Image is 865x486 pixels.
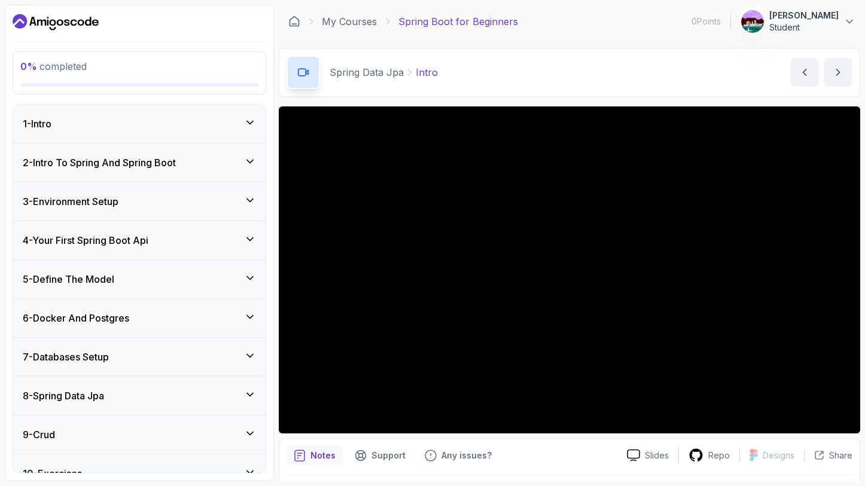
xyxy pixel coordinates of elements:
p: Repo [708,450,730,461]
button: 5-Define The Model [13,260,266,298]
a: Dashboard [288,16,300,27]
p: Notes [310,450,336,461]
button: Share [804,450,852,461]
button: 4-Your First Spring Boot Api [13,221,266,259]
a: Dashboard [13,13,99,32]
p: Slides [645,450,669,461]
p: 0 Points [692,16,721,27]
button: 8-Spring Data Jpa [13,377,266,415]
iframe: 1 - Intro [279,106,860,433]
p: Share [829,450,852,461]
button: 9-Crud [13,415,266,454]
button: 7-Databases Setup [13,338,266,376]
p: Spring Data Jpa [330,65,404,80]
p: Spring Boot for Beginners [398,14,518,29]
h3: 6 - Docker And Postgres [23,311,129,325]
p: [PERSON_NAME] [769,10,839,22]
button: previous content [790,58,819,87]
span: completed [20,60,87,72]
button: user profile image[PERSON_NAME]Student [741,10,855,33]
p: Designs [763,450,794,461]
p: Any issues? [441,450,492,461]
button: 1-Intro [13,105,266,143]
button: Feedback button [418,446,499,465]
button: 6-Docker And Postgres [13,299,266,337]
h3: 1 - Intro [23,117,51,131]
h3: 7 - Databases Setup [23,350,109,364]
a: My Courses [322,14,377,29]
p: Support [371,450,406,461]
a: Slides [617,449,678,461]
p: Student [769,22,839,33]
h3: 4 - Your First Spring Boot Api [23,233,148,247]
h3: 10 - Exercises [23,466,82,481]
h3: 3 - Environment Setup [23,194,118,209]
h3: 2 - Intro To Spring And Spring Boot [23,155,176,170]
button: 2-Intro To Spring And Spring Boot [13,143,266,182]
h3: 8 - Spring Data Jpa [23,389,104,403]
p: Intro [416,65,438,80]
h3: 5 - Define The Model [23,272,114,286]
button: Support button [348,446,413,465]
a: Repo [679,448,739,463]
span: 0 % [20,60,37,72]
button: 3-Environment Setup [13,182,266,221]
button: notes button [287,446,343,465]
img: user profile image [741,10,764,33]
h3: 9 - Crud [23,427,55,442]
button: next content [824,58,852,87]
